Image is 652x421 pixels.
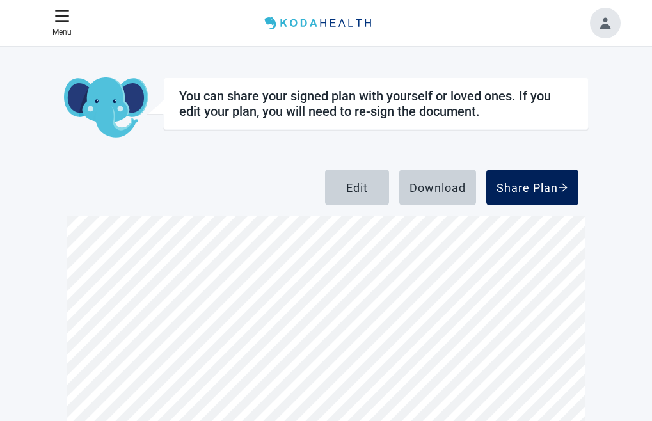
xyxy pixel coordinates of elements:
p: Menu [52,26,72,38]
div: Download [409,181,466,194]
button: Toggle account menu [590,8,621,38]
span: menu [54,8,70,24]
img: Koda Elephant [64,77,148,139]
span: arrow-right [558,182,568,193]
button: Close Menu [47,3,77,44]
button: Share Plan arrow-right [486,170,578,205]
div: Edit [346,181,368,194]
div: You can share your signed plan with yourself or loved ones. If you edit your plan, you will need ... [179,88,573,119]
button: Edit [325,170,389,205]
button: Download [399,170,476,205]
div: Share Plan [497,181,568,194]
img: Koda Health [260,13,379,33]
